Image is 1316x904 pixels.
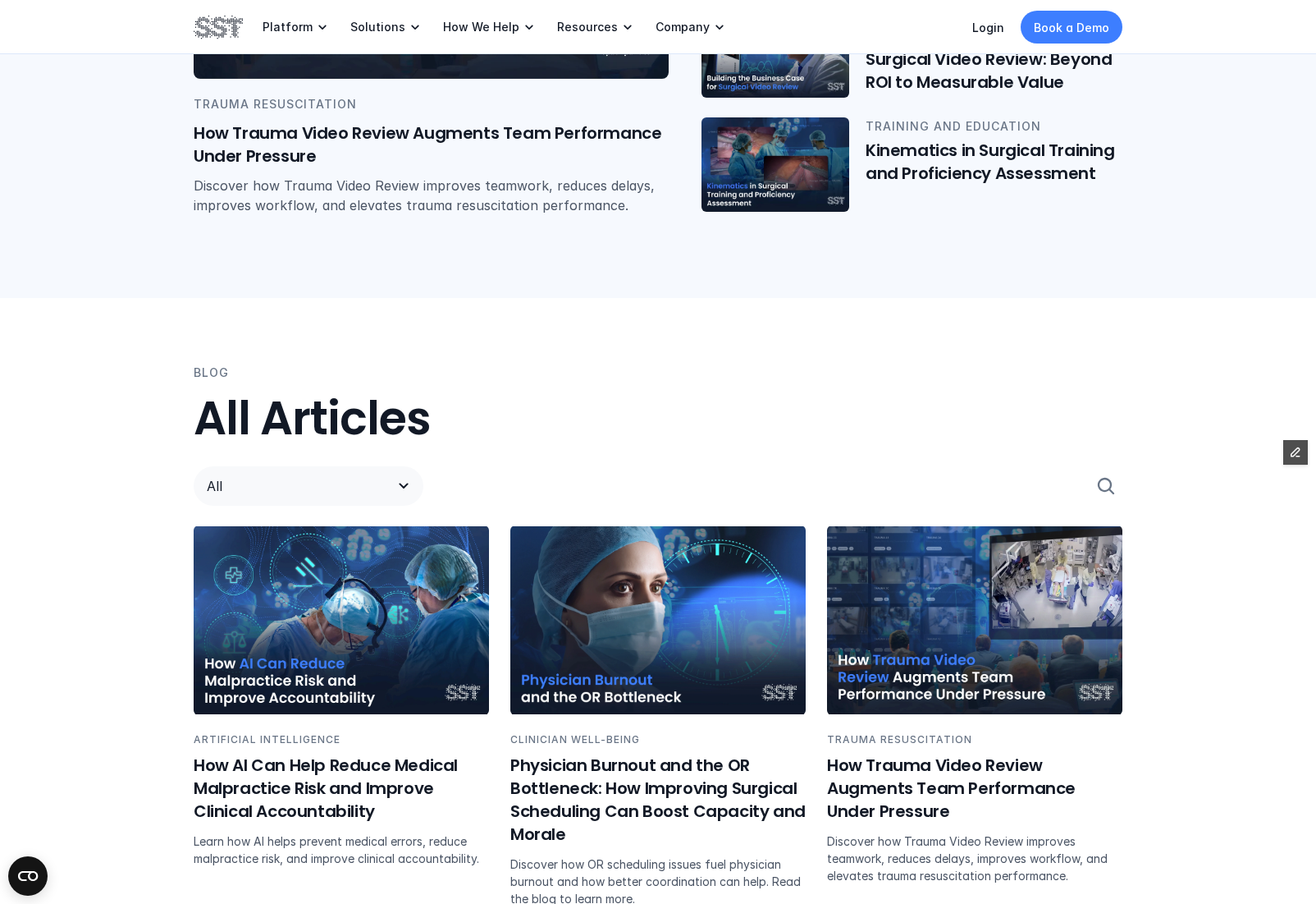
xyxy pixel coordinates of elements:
button: Open CMP widget [8,856,48,896]
a: Two clinicians in an operating room, looking down at tableARTIFICIAL INTELLIGENCEHow AI Can Help ... [194,525,489,896]
img: SST logo [194,13,243,41]
a: A group of trauma staff watching a video review in a classroom settingTRAUMA RESUSCITATIONHow Tra... [827,525,1122,896]
p: TRAINING AND EDUCATION [866,117,1122,135]
h6: How AI Can Help Reduce Medical Malpractice Risk and Improve Clinical Accountability [194,754,489,823]
p: CLINICIAN WELL-BEING [510,732,806,747]
p: How We Help [443,20,519,34]
p: Discover how Trauma Video Review improves teamwork, reduces delays, improves workflow, and elevat... [194,177,669,216]
p: Solutions [350,20,405,34]
img: Nurse in scrub cap and mask. A clock in the background. [510,526,806,714]
img: A group of trauma staff watching a video review in a classroom setting [827,526,1122,714]
h6: How Trauma Video Review Augments Team Performance Under Pressure [827,754,1122,823]
p: BLOG [194,364,229,382]
p: Discover how Trauma Video Review improves teamwork, reduces delays, improves workflow, and elevat... [827,833,1122,884]
a: Login [972,21,1004,34]
p: Company [656,20,710,34]
h2: All Articles [194,392,1122,447]
a: Operating room staff looking at kinnematics dataTRAINING AND EDUCATIONKinematics in Surgical Trai... [701,117,1122,212]
p: Platform [263,20,313,34]
p: Learn how AI helps prevent medical errors, reduce malpractice risk, and improve clinical accounta... [194,833,489,867]
button: Search Icon [1090,470,1122,502]
h6: Physician Burnout and the OR Bottleneck: How Improving Surgical Scheduling Can Boost Capacity and... [510,754,806,846]
img: Two clinicians in an operating room, looking down at table [194,526,489,714]
p: All [207,476,377,496]
img: Operating room staff looking at kinnematics data [701,117,849,212]
h6: Building the Business Case for Surgical Video Review: Beyond ROI to Measurable Value [866,25,1122,94]
p: Book a Demo [1034,19,1109,36]
h6: How Trauma Video Review Augments Team Performance Under Pressure [194,122,669,168]
button: Edit Framer Content [1283,440,1308,465]
p: Resources [557,20,618,34]
p: TRAUMA RESUSCITATION [827,732,1122,747]
p: TRAUMA RESUSCITATION [194,95,669,113]
h6: Kinematics in Surgical Training and Proficiency Assessment [866,139,1122,185]
a: Book a Demo [1021,11,1122,44]
p: ARTIFICIAL INTELLIGENCE [194,732,489,747]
